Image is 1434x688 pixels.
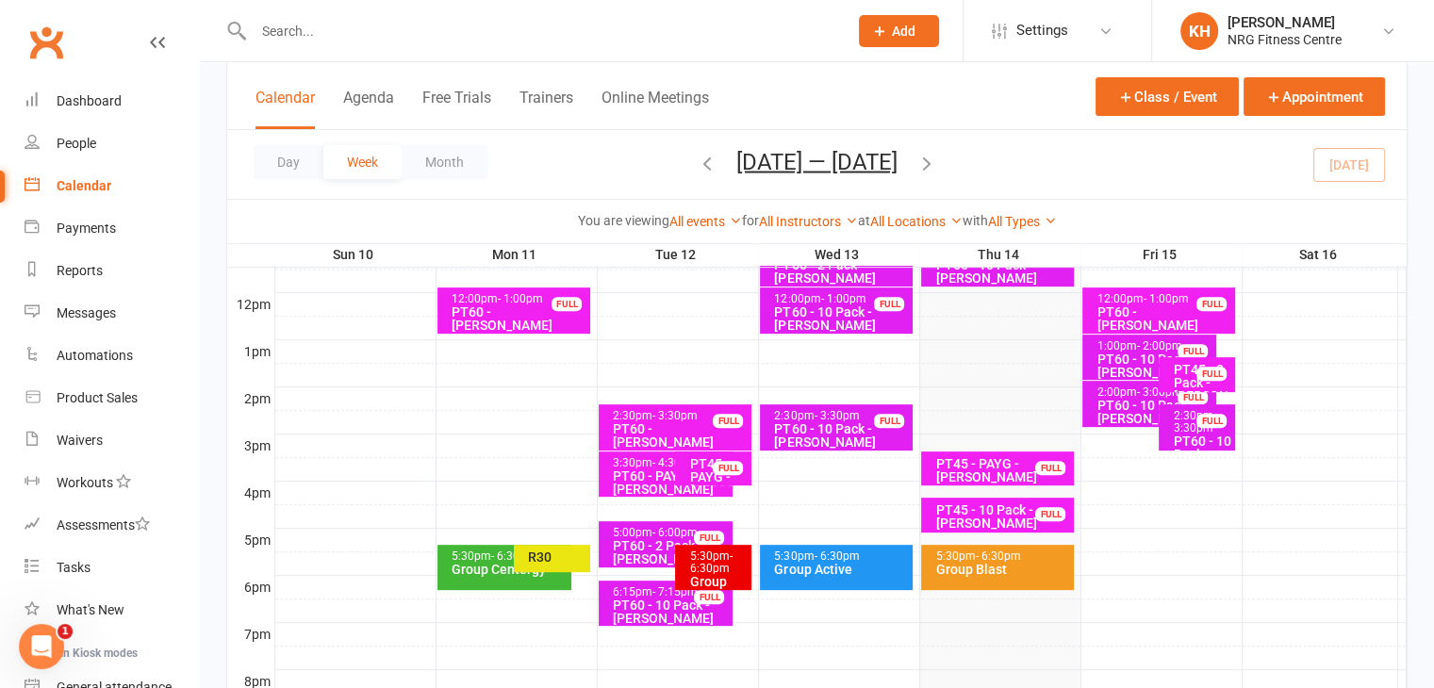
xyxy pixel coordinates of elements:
[227,292,274,316] th: 12pm
[451,293,586,305] div: 12:00pm
[274,243,436,267] th: Sun 10
[58,624,73,639] span: 1
[57,433,103,448] div: Waivers
[1136,339,1181,352] span: - 2:00pm
[1096,399,1212,425] div: PT60 - 10 Pack - [PERSON_NAME]
[25,589,199,631] a: What's New
[227,339,274,363] th: 1pm
[227,434,274,457] th: 3pm
[759,214,858,229] a: All Instructors
[519,89,573,129] button: Trainers
[773,258,909,285] div: PT60 - 2 Pack - [PERSON_NAME]
[57,390,138,405] div: Product Sales
[57,263,103,278] div: Reports
[323,145,402,179] button: Week
[1035,507,1065,521] div: FULL
[694,531,724,545] div: FULL
[934,258,1070,285] div: PT60 - 10 Pack - [PERSON_NAME]
[451,305,586,332] div: PT60 - [PERSON_NAME]
[57,136,96,151] div: People
[934,563,1070,576] div: Group Blast
[1136,385,1181,399] span: - 3:00pm
[451,550,568,563] div: 5:30pm
[963,213,988,228] strong: with
[227,575,274,598] th: 6pm
[773,305,909,332] div: PT60 - 10 Pack - [PERSON_NAME]
[858,213,870,228] strong: at
[975,549,1020,563] span: - 6:30pm
[1143,292,1188,305] span: - 1:00pm
[19,624,64,669] iframe: Intercom live chat
[874,414,904,428] div: FULL
[25,292,199,335] a: Messages
[1096,352,1212,379] div: PT60 - 10 Pack - [PERSON_NAME]
[1196,414,1227,428] div: FULL
[713,414,743,428] div: FULL
[227,528,274,551] th: 5pm
[1242,243,1398,267] th: Sat 16
[25,504,199,547] a: Assessments
[1172,363,1231,402] div: PT45 - 3 Pack - [PERSON_NAME]
[57,517,150,532] div: Assessments
[491,549,536,563] span: - 6:30pm
[1196,367,1227,381] div: FULL
[451,563,568,576] div: Group Centergy
[713,461,743,475] div: FULL
[25,80,199,123] a: Dashboard
[57,305,116,320] div: Messages
[57,93,122,108] div: Dashboard
[1080,243,1242,267] th: Fri 15
[652,456,698,469] span: - 4:30pm
[988,214,1057,229] a: All Types
[25,165,199,207] a: Calendar
[23,19,70,66] a: Clubworx
[527,550,586,564] div: R30
[1178,344,1208,358] div: FULL
[736,148,898,174] button: [DATE] — [DATE]
[934,550,1070,563] div: 5:30pm
[1096,77,1239,116] button: Class / Event
[25,377,199,419] a: Product Sales
[612,410,748,422] div: 2:30pm
[919,243,1080,267] th: Thu 14
[742,213,759,228] strong: for
[1244,77,1385,116] button: Appointment
[773,563,909,576] div: Group Active
[688,575,748,601] div: Group Power
[1035,461,1065,475] div: FULL
[255,89,315,129] button: Calendar
[612,457,729,469] div: 3:30pm
[578,213,669,228] strong: You are viewing
[25,335,199,377] a: Automations
[1096,305,1231,332] div: PT60 - [PERSON_NAME]
[602,89,709,129] button: Online Meetings
[597,243,758,267] th: Tue 12
[934,503,1070,530] div: PT45 - 10 Pack - [PERSON_NAME]
[248,18,834,44] input: Search...
[57,178,111,193] div: Calendar
[688,457,748,497] div: PT45 - PAYG - [PERSON_NAME]
[814,409,859,422] span: - 3:30pm
[820,292,865,305] span: - 1:00pm
[227,622,274,646] th: 7pm
[57,221,116,236] div: Payments
[552,297,582,311] div: FULL
[1096,386,1212,399] div: 2:00pm
[25,419,199,462] a: Waivers
[773,410,909,422] div: 2:30pm
[343,89,394,129] button: Agenda
[773,550,909,563] div: 5:30pm
[498,292,543,305] span: - 1:00pm
[1172,410,1231,434] div: 2:30pm
[1228,31,1342,48] div: NRG Fitness Centre
[227,386,274,410] th: 2pm
[689,549,732,575] span: - 6:30pm
[1228,14,1342,31] div: [PERSON_NAME]
[402,145,487,179] button: Month
[612,598,729,625] div: PT60 - 10 Pack - [PERSON_NAME]
[25,207,199,250] a: Payments
[57,475,113,490] div: Workouts
[652,526,698,539] span: - 6:00pm
[25,462,199,504] a: Workouts
[870,214,963,229] a: All Locations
